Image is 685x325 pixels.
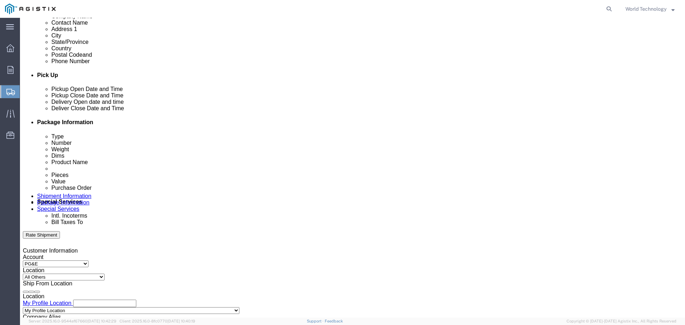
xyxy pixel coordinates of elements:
[29,319,116,323] span: Server: 2025.16.0-9544af67660
[625,5,666,13] span: World Technology
[120,319,195,323] span: Client: 2025.16.0-8fc0770
[167,319,195,323] span: [DATE] 10:40:19
[625,5,675,13] button: World Technology
[567,318,676,324] span: Copyright © [DATE]-[DATE] Agistix Inc., All Rights Reserved
[87,319,116,323] span: [DATE] 10:42:29
[307,319,325,323] a: Support
[20,18,685,318] iframe: FS Legacy Container
[5,4,56,14] img: logo
[325,319,343,323] a: Feedback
